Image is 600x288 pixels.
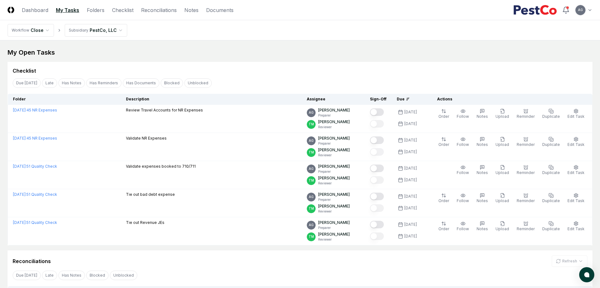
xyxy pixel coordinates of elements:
button: Upload [494,220,510,233]
p: Review Travel Accounts for NR Expenses [126,107,203,113]
span: Notes [477,142,488,147]
div: [DATE] [404,233,417,239]
span: Reminder [517,142,535,147]
p: Preparer [318,225,350,230]
span: Upload [496,170,509,175]
div: My Open Tasks [8,48,592,57]
button: Edit Task [566,220,586,233]
a: Documents [206,6,234,14]
button: Notes [475,192,489,205]
button: AG [575,4,586,16]
button: Duplicate [541,107,561,121]
button: Order [437,135,450,149]
button: Reminder [515,107,536,121]
span: Upload [496,114,509,119]
div: Reconciliations [13,257,51,265]
div: [DATE] [404,177,417,183]
button: Reminder [515,164,536,177]
a: Reconciliations [141,6,177,14]
button: Order [437,220,450,233]
button: Has Documents [123,78,159,88]
span: AG [309,223,314,227]
button: Order [437,107,450,121]
button: Notes [475,220,489,233]
span: [DATE] : [13,192,27,197]
button: Due Today [13,271,41,280]
div: [DATE] [404,165,417,171]
p: Tie out Revenue JEs [126,220,164,225]
button: Upload [494,107,510,121]
span: Notes [477,114,488,119]
p: Reviewer [318,237,350,242]
p: [PERSON_NAME] [318,231,350,237]
button: Has Notes [58,271,85,280]
div: [DATE] [404,149,417,155]
span: Duplicate [542,198,560,203]
button: Mark complete [370,221,384,228]
span: AG [309,138,314,143]
span: [DATE] : [13,108,27,112]
a: Checklist [112,6,134,14]
p: [PERSON_NAME] [318,203,350,209]
span: Follow [457,170,469,175]
span: AG [309,195,314,199]
span: Upload [496,198,509,203]
div: Subsidiary [69,27,88,33]
button: Mark complete [370,193,384,200]
button: Has Reminders [86,78,122,88]
span: Reminder [517,114,535,119]
button: atlas-launcher [579,267,594,282]
button: Duplicate [541,135,561,149]
span: [DATE] : [13,220,27,225]
p: Reviewer [318,181,350,186]
span: TM [309,178,314,183]
button: Mark complete [370,148,384,156]
button: Follow [455,135,470,149]
p: Validate expenses booked to 710/711 [126,164,196,169]
a: [DATE]:51 Quality Check [13,164,57,169]
span: Notes [477,170,488,175]
span: Duplicate [542,170,560,175]
div: [DATE] [404,222,417,227]
span: Order [438,226,449,231]
span: Edit Task [567,198,585,203]
span: TM [309,150,314,155]
span: Edit Task [567,142,585,147]
span: AG [309,166,314,171]
button: Follow [455,192,470,205]
button: Mark complete [370,120,384,128]
a: [DATE]:45 NR Expenses [13,136,57,141]
button: Upload [494,135,510,149]
button: Mark complete [370,136,384,144]
span: TM [309,206,314,211]
button: Late [42,78,57,88]
button: Mark complete [370,108,384,116]
span: Follow [457,226,469,231]
span: Order [438,114,449,119]
nav: breadcrumb [8,24,127,37]
button: Reminder [515,135,536,149]
span: Reminder [517,170,535,175]
span: Reminder [517,226,535,231]
a: [DATE]:51 Quality Check [13,220,57,225]
a: [DATE]:51 Quality Check [13,192,57,197]
button: Duplicate [541,164,561,177]
button: Edit Task [566,164,586,177]
a: Notes [184,6,199,14]
span: Duplicate [542,226,560,231]
button: Notes [475,135,489,149]
button: Reminder [515,220,536,233]
button: Unblocked [184,78,212,88]
th: Folder [8,94,121,105]
button: Notes [475,107,489,121]
button: Follow [455,107,470,121]
span: Follow [457,142,469,147]
button: Mark complete [370,176,384,184]
span: Edit Task [567,114,585,119]
span: [DATE] : [13,164,27,169]
button: Follow [455,164,470,177]
p: [PERSON_NAME] [318,135,350,141]
button: Duplicate [541,220,561,233]
p: Preparer [318,169,350,174]
button: Unblocked [110,271,137,280]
